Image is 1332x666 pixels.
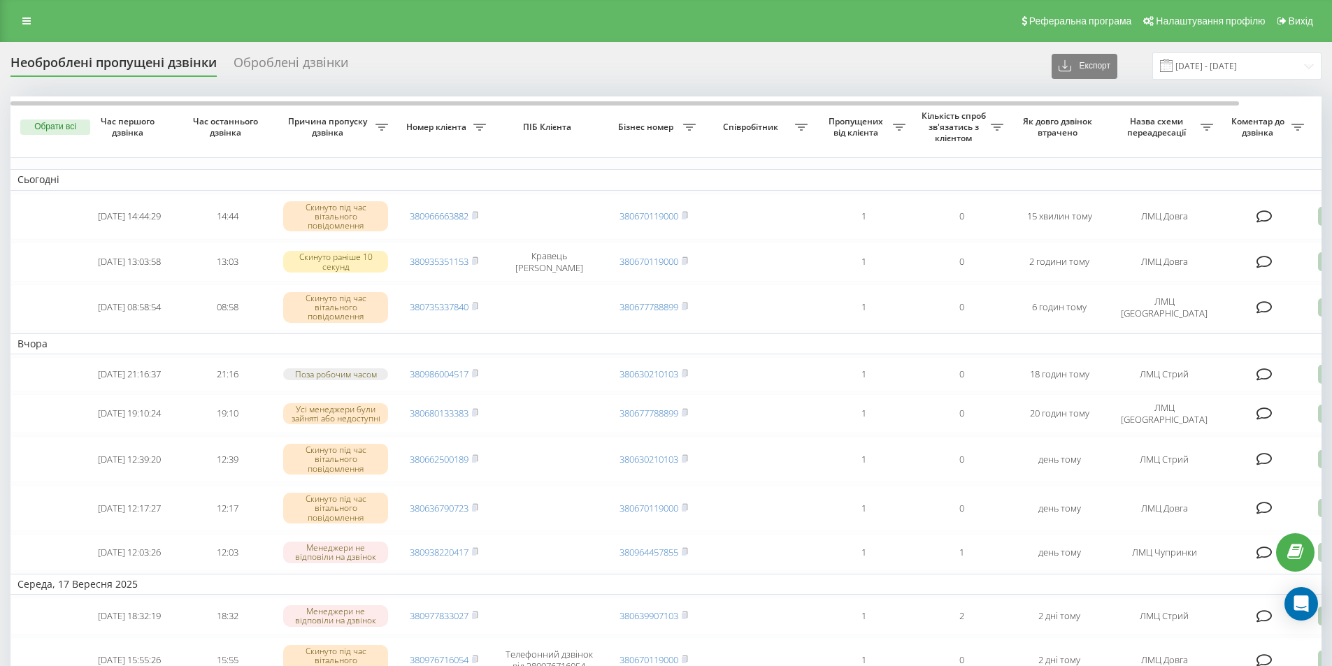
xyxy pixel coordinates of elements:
td: 0 [912,284,1010,331]
td: ЛМЦ Довга [1108,242,1220,282]
td: 1 [815,534,912,571]
td: 18 годин тому [1010,357,1108,391]
td: 18:32 [178,598,276,635]
a: 380964457855 [620,546,678,558]
td: [DATE] 08:58:54 [80,284,178,331]
div: Open Intercom Messenger [1284,587,1318,621]
td: 15 хвилин тому [1010,194,1108,240]
span: Бізнес номер [612,122,683,133]
div: Скинуто раніше 10 секунд [283,251,388,272]
span: Пропущених від клієнта [822,116,893,138]
td: [DATE] 12:39:20 [80,436,178,482]
span: Причина пропуску дзвінка [283,116,375,138]
div: Оброблені дзвінки [234,55,348,77]
td: 1 [815,436,912,482]
a: 380630210103 [620,368,678,380]
td: [DATE] 12:17:27 [80,485,178,531]
a: 380630210103 [620,453,678,465]
td: 2 дні тому [1010,598,1108,635]
span: Час першого дзвінка [92,116,167,138]
div: Менеджери не відповіли на дзвінок [283,542,388,563]
span: Як довго дзвінок втрачено [1022,116,1097,138]
td: 14:44 [178,194,276,240]
td: ЛМЦ Довга [1108,194,1220,240]
span: Кількість спроб зв'язатись з клієнтом [919,110,991,143]
td: 0 [912,242,1010,282]
a: 380976716054 [410,653,468,666]
a: 380639907103 [620,609,678,622]
td: 0 [912,357,1010,391]
a: 380677788899 [620,407,678,419]
span: Реферальна програма [1029,15,1132,27]
td: [DATE] 18:32:19 [80,598,178,635]
a: 380735337840 [410,301,468,313]
td: 19:10 [178,394,276,433]
a: 380938220417 [410,546,468,558]
span: Налаштування профілю [1156,15,1265,27]
a: 380977833027 [410,609,468,622]
span: Час останнього дзвінка [189,116,265,138]
td: ЛМЦ [GEOGRAPHIC_DATA] [1108,284,1220,331]
td: 13:03 [178,242,276,282]
td: ЛМЦ Стрий [1108,357,1220,391]
td: 2 [912,598,1010,635]
td: 20 годин тому [1010,394,1108,433]
td: 08:58 [178,284,276,331]
td: 12:39 [178,436,276,482]
div: Поза робочим часом [283,368,388,380]
a: 380636790723 [410,502,468,514]
td: [DATE] 12:03:26 [80,534,178,571]
td: ЛМЦ Довга [1108,485,1220,531]
td: 1 [815,357,912,391]
a: 380670119000 [620,502,678,514]
div: Скинуто під час вітального повідомлення [283,201,388,232]
td: 12:03 [178,534,276,571]
a: 380986004517 [410,368,468,380]
td: 12:17 [178,485,276,531]
td: [DATE] 13:03:58 [80,242,178,282]
div: Усі менеджери були зайняті або недоступні [283,403,388,424]
td: 1 [815,598,912,635]
td: 21:16 [178,357,276,391]
a: 380670119000 [620,255,678,268]
td: 0 [912,194,1010,240]
span: Коментар до дзвінка [1227,116,1291,138]
td: 1 [815,485,912,531]
div: Скинуто під час вітального повідомлення [283,493,388,523]
td: 1 [815,242,912,282]
span: Вихід [1289,15,1313,27]
td: Кравець [PERSON_NAME] [493,242,605,282]
td: 1 [815,284,912,331]
span: Співробітник [710,122,795,133]
td: день тому [1010,534,1108,571]
td: 0 [912,436,1010,482]
td: ЛМЦ Чупринки [1108,534,1220,571]
a: 380966663882 [410,210,468,222]
td: 0 [912,485,1010,531]
div: Менеджери не відповіли на дзвінок [283,605,388,626]
td: ЛМЦ [GEOGRAPHIC_DATA] [1108,394,1220,433]
td: 6 годин тому [1010,284,1108,331]
span: Назва схеми переадресації [1115,116,1201,138]
div: Скинуто під час вітального повідомлення [283,444,388,475]
button: Експорт [1052,54,1117,79]
td: [DATE] 21:16:37 [80,357,178,391]
td: 1 [815,394,912,433]
a: 380677788899 [620,301,678,313]
td: день тому [1010,436,1108,482]
td: ЛМЦ Стрий [1108,598,1220,635]
a: 380662500189 [410,453,468,465]
a: 380670119000 [620,210,678,222]
a: 380670119000 [620,653,678,666]
a: 380680133383 [410,407,468,419]
span: ПІБ Клієнта [505,122,593,133]
button: Обрати всі [20,120,90,135]
div: Скинуто під час вітального повідомлення [283,292,388,323]
td: 0 [912,394,1010,433]
td: день тому [1010,485,1108,531]
span: Номер клієнта [402,122,473,133]
td: ЛМЦ Стрий [1108,436,1220,482]
td: 1 [912,534,1010,571]
td: 1 [815,194,912,240]
td: 2 години тому [1010,242,1108,282]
